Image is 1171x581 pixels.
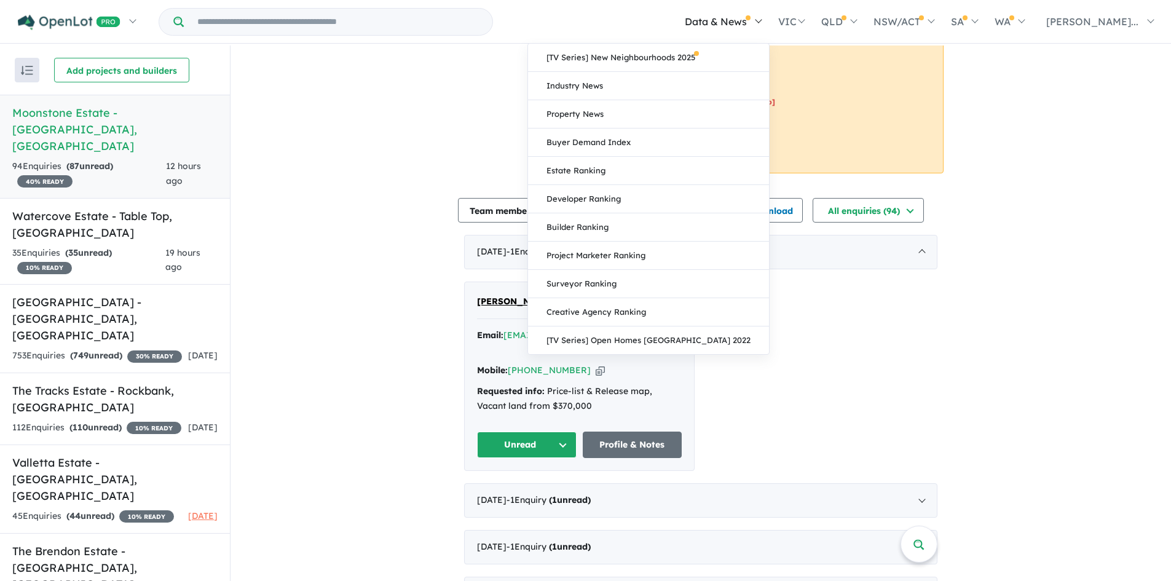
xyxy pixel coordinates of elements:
[73,422,88,433] span: 110
[549,494,591,505] strong: ( unread)
[528,326,769,354] a: [TV Series] Open Homes [GEOGRAPHIC_DATA] 2022
[54,58,189,82] button: Add projects and builders
[528,128,769,157] a: Buyer Demand Index
[165,247,200,273] span: 19 hours ago
[464,235,937,269] div: [DATE]
[188,350,218,361] span: [DATE]
[12,382,218,416] h5: The Tracks Estate - Rockbank , [GEOGRAPHIC_DATA]
[66,160,113,172] strong: ( unread)
[549,541,591,552] strong: ( unread)
[477,365,508,376] strong: Mobile:
[813,198,924,223] button: All enquiries (94)
[507,541,591,552] span: - 1 Enquir y
[119,510,174,523] span: 10 % READY
[69,160,79,172] span: 87
[18,15,120,30] img: Openlot PRO Logo White
[528,72,769,100] a: Industry News
[1046,15,1138,28] span: [PERSON_NAME]...
[528,242,769,270] a: Project Marketer Ranking
[583,432,682,458] a: Profile & Notes
[477,330,503,341] strong: Email:
[507,494,591,505] span: - 1 Enquir y
[458,198,593,223] button: Team member settings (3)
[464,483,937,518] div: [DATE]
[65,247,112,258] strong: ( unread)
[166,160,201,186] span: 12 hours ago
[73,350,89,361] span: 749
[552,494,557,505] span: 1
[70,350,122,361] strong: ( unread)
[477,385,545,397] strong: Requested info:
[69,510,81,521] span: 44
[68,247,78,258] span: 35
[528,44,769,72] a: [TV Series] New Neighbourhoods 2025
[12,509,174,524] div: 45 Enquir ies
[552,541,557,552] span: 1
[528,100,769,128] a: Property News
[12,105,218,154] h5: Moonstone Estate - [GEOGRAPHIC_DATA] , [GEOGRAPHIC_DATA]
[477,294,553,309] a: [PERSON_NAME]
[508,365,591,376] a: [PHONE_NUMBER]
[12,421,181,435] div: 112 Enquir ies
[464,530,937,564] div: [DATE]
[528,298,769,326] a: Creative Agency Ranking
[12,159,166,189] div: 94 Enquir ies
[17,262,72,274] span: 10 % READY
[477,384,682,414] div: Price-list & Release map, Vacant land from $370,000
[12,349,182,363] div: 753 Enquir ies
[21,66,33,75] img: sort.svg
[477,296,553,307] span: [PERSON_NAME]
[66,510,114,521] strong: ( unread)
[12,208,218,241] h5: Watercove Estate - Table Top , [GEOGRAPHIC_DATA]
[186,9,490,35] input: Try estate name, suburb, builder or developer
[127,422,181,434] span: 10 % READY
[596,364,605,377] button: Copy
[127,350,182,363] span: 30 % READY
[188,422,218,433] span: [DATE]
[503,330,663,341] a: [EMAIL_ADDRESS][DOMAIN_NAME]
[12,454,218,504] h5: Valletta Estate - [GEOGRAPHIC_DATA] , [GEOGRAPHIC_DATA]
[507,246,591,257] span: - 1 Enquir y
[69,422,122,433] strong: ( unread)
[17,175,73,188] span: 40 % READY
[528,157,769,185] a: Estate Ranking
[528,185,769,213] a: Developer Ranking
[12,246,165,275] div: 35 Enquir ies
[12,294,218,344] h5: [GEOGRAPHIC_DATA] - [GEOGRAPHIC_DATA] , [GEOGRAPHIC_DATA]
[528,213,769,242] a: Builder Ranking
[188,510,218,521] span: [DATE]
[477,432,577,458] button: Unread
[528,270,769,298] a: Surveyor Ranking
